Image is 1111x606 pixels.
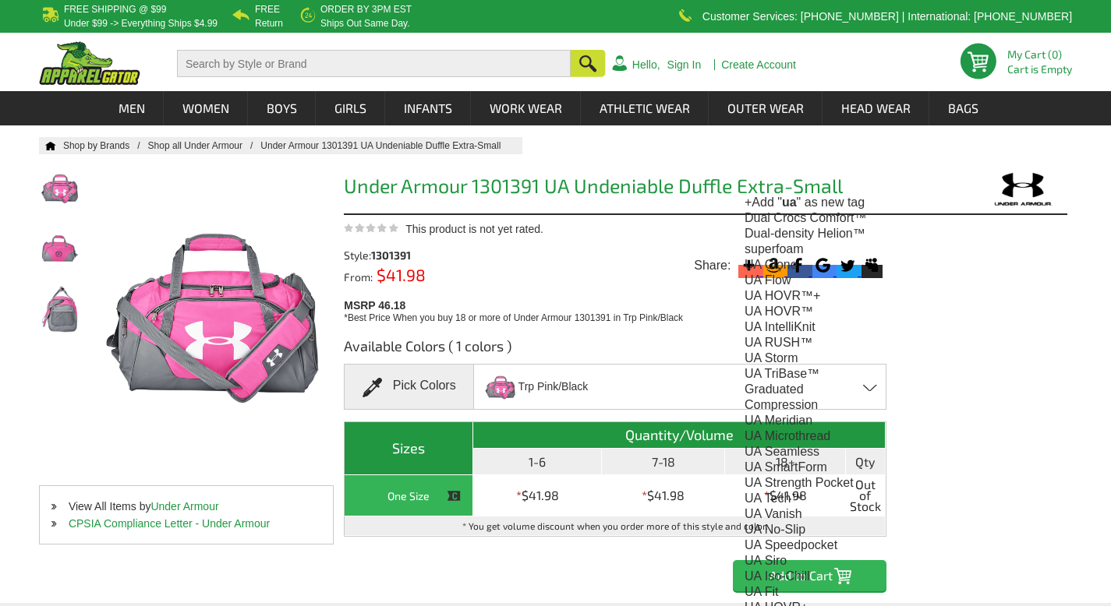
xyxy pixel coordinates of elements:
img: This product is not yet rated. [344,223,398,233]
a: CPSIA Compliance Letter - Under Armour [69,517,270,530]
p: Return [255,19,283,28]
img: Trp Pink/Black [483,366,516,407]
div: UA Tech™ [745,491,877,506]
span: + [745,196,752,209]
p: ships out same day. [320,19,412,28]
strong: ua [782,196,797,209]
div: UA RUSH™ [745,335,877,351]
a: Head Wear [823,91,929,125]
div: UA IntelliKnit [745,319,877,335]
span: 1301391 [371,248,411,262]
span: *Best Price When you buy 18 or more of Under Armour 1301391 in Trp Pink/Black [344,312,683,323]
div: One Size [349,486,469,506]
a: Shop all Under Armour [148,140,261,151]
td: $41.98 [602,475,725,516]
div: MSRP 46.18 [344,295,891,325]
b: Order by 3PM EST [320,4,412,15]
a: Work Wear [472,91,580,125]
a: Home [39,141,56,150]
h3: Available Colors ( 1 colors ) [344,336,886,364]
div: UA Siro [745,553,877,569]
td: $41.98 [473,475,602,516]
div: UA HOVR™ [745,304,877,319]
a: Bags [930,91,996,125]
a: Under Armour 1301391 UA Undeniable Duffle Extra-Small [260,140,516,151]
img: Under Armour 1301391 UA Undeniable Duffle Extra-Small [39,162,80,213]
div: UA TriBase™ [745,366,877,382]
div: UA Vanish [745,506,877,522]
a: Infants [386,91,470,125]
div: UA HOVR™+ [745,288,877,304]
svg: More [738,255,759,276]
a: Athletic Wear [582,91,708,125]
a: Girls [317,91,384,125]
a: Sign In [667,59,702,70]
div: UA Iso-Chill [745,569,877,584]
p: under $99 -> everything ships $4.99 [64,19,218,28]
th: 18+ [725,449,846,475]
a: Women [165,91,247,125]
div: Dual-density Helion™ superfoam [745,226,877,257]
div: UA No-Slip [745,522,877,537]
input: Search by Style or Brand [177,50,571,77]
a: Men [101,91,163,125]
h1: Under Armour 1301391 UA Undeniable Duffle Extra-Small [344,176,886,200]
a: Boys [249,91,315,125]
img: ApparelGator [39,41,140,85]
span: This product is not yet rated. [405,223,543,235]
div: Pick Colors [344,364,474,410]
div: UA Storm [745,351,877,366]
li: View All Items by [40,498,333,515]
th: Quantity/Volume [473,422,886,449]
div: Style: [344,250,481,261]
a: Under Armour [150,500,218,513]
div: Dual Crocs Comfort™ [745,210,877,226]
div: Graduated Compression [745,382,877,413]
a: Outer Wear [709,91,822,125]
a: Create Account [721,59,796,70]
span: Share: [694,258,731,273]
div: UA Fit [745,584,877,600]
img: This item is CLOSEOUT! [447,489,461,503]
th: 1-6 [473,449,602,475]
div: UA SmartForm [745,460,877,475]
input: Add to Cart [733,560,886,591]
div: UA Clone [745,257,877,273]
div: Add " " as new tag [745,195,877,210]
div: From: [344,269,481,283]
div: UA Strength Pocket [745,475,877,491]
b: Free Shipping @ $99 [64,4,167,15]
td: $41.98 [725,475,846,516]
a: Hello, [632,59,660,70]
span: Trp Pink/Black [518,373,589,400]
img: Under Armour 1301391 UA Undeniable Duffle Extra-Small [39,223,80,274]
div: UA Speedpocket [745,537,877,553]
b: Free [255,4,280,15]
div: UA Seamless [745,444,877,460]
p: Customer Services: [PHONE_NUMBER] | International: [PHONE_NUMBER] [702,12,1072,21]
a: Shop by Brands [63,140,148,151]
th: 7-18 [602,449,725,475]
td: * You get volume discount when you order more of this style and color. [345,516,886,536]
span: $41.98 [373,265,426,284]
th: Sizes [345,422,473,475]
div: UA Flow [745,273,877,288]
img: Under Armour [979,170,1067,210]
img: Under Armour 1301391 UA Undeniable Duffle Extra-Small [39,284,80,335]
span: Cart is Empty [1007,64,1072,75]
div: UA Meridian [745,413,877,428]
div: UA Microthread [745,428,877,444]
li: My Cart (0) [1007,49,1066,60]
